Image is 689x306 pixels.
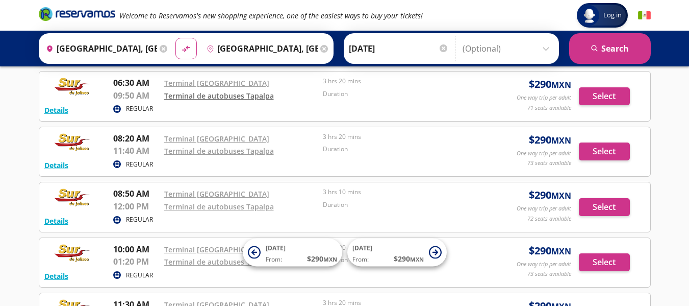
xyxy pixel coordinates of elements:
[44,132,100,153] img: RESERVAMOS
[323,77,477,86] p: 3 hrs 20 mins
[164,202,274,211] a: Terminal de autobuses Tapalpa
[463,36,554,61] input: (Optional)
[323,89,477,99] p: Duration
[113,145,159,157] p: 11:40 AM
[527,159,571,168] p: 73 seats available
[323,200,477,209] p: Duration
[352,255,369,264] span: From:
[410,255,424,263] small: MXN
[307,253,337,264] span: $ 290
[529,77,571,92] span: $ 290
[551,246,571,257] small: MXN
[517,93,571,102] p: One way trip per adult
[44,77,100,97] img: RESERVAMOS
[527,215,571,223] p: 72 seats available
[638,9,651,22] button: Español
[266,244,286,252] span: [DATE]
[347,239,447,267] button: [DATE]From:$290MXN
[164,91,274,101] a: Terminal de autobuses Tapalpa
[113,255,159,268] p: 01:20 PM
[394,253,424,264] span: $ 290
[527,270,571,278] p: 73 seats available
[113,187,159,200] p: 08:50 AM
[527,104,571,112] p: 71 seats available
[202,36,318,61] input: Buscar Destination
[44,160,68,171] button: Details
[119,11,423,20] em: Welcome to Reservamos's new shopping experience, one of the easiest ways to buy your tickets!
[164,257,274,267] a: Terminal de autobuses Tapalpa
[113,200,159,213] p: 12:00 PM
[349,36,449,61] input: Select Date
[529,243,571,258] span: $ 290
[323,145,477,154] p: Duration
[323,187,477,197] p: 3 hrs 10 mins
[126,271,153,280] p: REGULAR
[599,10,626,20] span: Log in
[126,215,153,224] p: REGULAR
[39,6,115,25] a: Brand Logo
[164,78,269,88] a: Terminal [GEOGRAPHIC_DATA]
[42,36,157,61] input: Buscar Origin
[529,132,571,148] span: $ 290
[579,253,630,271] button: Select
[113,89,159,102] p: 09:50 AM
[164,245,269,254] a: Terminal [GEOGRAPHIC_DATA]
[529,187,571,203] span: $ 290
[44,243,100,264] img: RESERVAMOS
[164,146,274,156] a: Terminal de autobuses Tapalpa
[39,6,115,21] i: Brand Logo
[126,104,153,113] p: REGULAR
[323,255,337,263] small: MXN
[579,87,630,105] button: Select
[113,243,159,255] p: 10:00 AM
[579,198,630,216] button: Select
[579,143,630,160] button: Select
[164,189,269,199] a: Terminal [GEOGRAPHIC_DATA]
[113,77,159,89] p: 06:30 AM
[352,244,372,252] span: [DATE]
[44,216,68,226] button: Details
[243,239,342,267] button: [DATE]From:$290MXN
[551,135,571,146] small: MXN
[517,149,571,158] p: One way trip per adult
[517,260,571,269] p: One way trip per adult
[113,132,159,145] p: 08:20 AM
[126,160,153,169] p: REGULAR
[44,271,68,281] button: Details
[266,255,282,264] span: From:
[164,134,269,144] a: Terminal [GEOGRAPHIC_DATA]
[569,33,651,64] button: Search
[551,79,571,90] small: MXN
[551,190,571,201] small: MXN
[323,132,477,142] p: 3 hrs 20 mins
[517,204,571,213] p: One way trip per adult
[44,105,68,115] button: Details
[44,187,100,208] img: RESERVAMOS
